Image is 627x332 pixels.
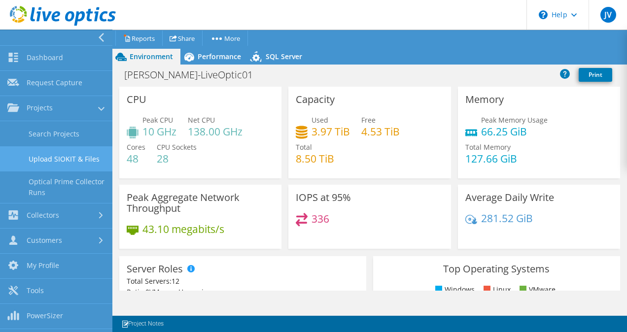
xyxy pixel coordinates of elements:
[579,68,612,82] a: Print
[130,52,173,61] span: Environment
[127,94,146,105] h3: CPU
[600,7,616,23] span: JV
[114,318,171,330] a: Project Notes
[142,115,173,125] span: Peak CPU
[127,192,274,214] h3: Peak Aggregate Network Throughput
[481,284,511,295] li: Linux
[127,264,183,274] h3: Server Roles
[539,10,548,19] svg: \n
[296,153,334,164] h4: 8.50 TiB
[465,153,517,164] h4: 127.66 GiB
[188,126,243,137] h4: 138.00 GHz
[127,276,243,287] div: Total Servers:
[162,31,203,46] a: Share
[465,94,504,105] h3: Memory
[120,69,268,80] h1: [PERSON_NAME]-LiveOptic01
[115,31,163,46] a: Reports
[465,142,511,152] span: Total Memory
[142,126,176,137] h4: 10 GHz
[127,153,145,164] h4: 48
[127,287,359,298] div: Ratio: VMs per Hypervisor
[296,192,351,203] h3: IOPS at 95%
[481,115,548,125] span: Peak Memory Usage
[296,94,335,105] h3: Capacity
[198,52,241,61] span: Performance
[381,264,613,274] h3: Top Operating Systems
[361,115,376,125] span: Free
[465,192,554,203] h3: Average Daily Write
[172,276,179,286] span: 12
[202,31,248,46] a: More
[312,115,328,125] span: Used
[266,52,302,61] span: SQL Server
[312,126,350,137] h4: 3.97 TiB
[433,284,475,295] li: Windows
[312,213,329,224] h4: 336
[361,126,400,137] h4: 4.53 TiB
[157,153,197,164] h4: 28
[517,284,556,295] li: VMware
[481,213,533,224] h4: 281.52 GiB
[188,115,215,125] span: Net CPU
[481,126,548,137] h4: 66.25 GiB
[145,287,149,297] span: 0
[296,142,312,152] span: Total
[157,142,197,152] span: CPU Sockets
[142,224,224,234] h4: 43.10 megabits/s
[127,142,145,152] span: Cores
